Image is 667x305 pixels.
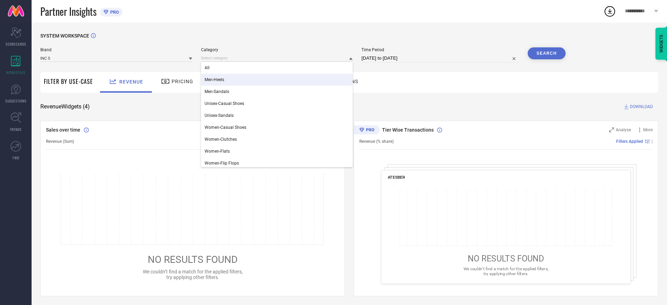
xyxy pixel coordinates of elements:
[609,127,614,132] svg: Zoom
[616,139,643,144] span: Filters Applied
[468,253,544,263] span: NO RESULTS FOUND
[201,47,353,52] span: Category
[201,157,353,169] div: Women-Flip Flops
[10,127,22,132] span: TRENDS
[205,113,234,118] span: Unisex-Sandals
[201,62,353,74] div: All
[5,98,27,104] span: SUGGESTIONS
[205,77,224,82] span: Men-Heels
[44,77,93,86] span: Filter By Use-Case
[205,125,246,130] span: Women-Casual Shoes
[205,65,209,70] span: All
[148,254,238,265] span: NO RESULTS FOUND
[201,98,353,110] div: Unisex-Casual Shoes
[361,54,519,62] input: Select time period
[201,86,353,98] div: Men-Sandals
[205,137,237,142] span: Women-Clutches
[13,155,19,160] span: FWD
[354,125,380,136] div: Premium
[201,54,353,62] input: Select category
[630,103,653,110] span: DOWNLOAD
[616,127,631,132] span: Analyse
[205,101,244,106] span: Unisex-Casual Shoes
[40,33,89,39] span: SYSTEM WORKSPACE
[201,133,353,145] div: Women-Clutches
[40,4,96,19] span: Partner Insights
[205,89,229,94] span: Men-Sandals
[201,145,353,157] div: Women-Flats
[143,269,243,280] span: We couldn’t find a match for the applied filters, try applying other filters.
[201,110,353,121] div: Unisex-Sandals
[463,266,548,276] span: We couldn’t find a match for the applied filters, try applying other filters.
[359,139,394,144] span: Revenue (% share)
[603,5,616,18] div: Open download list
[643,127,653,132] span: More
[388,175,405,180] span: ATESBER
[40,103,90,110] span: Revenue Widgets ( 4 )
[205,149,230,154] span: Women-Flats
[652,139,653,144] span: |
[528,47,566,59] button: Search
[205,161,239,166] span: Women-Flip Flops
[201,121,353,133] div: Women-Casual Shoes
[201,74,353,86] div: Men-Heels
[6,70,26,75] span: WORKSPACE
[108,9,119,15] span: PRO
[119,79,143,85] span: Revenue
[46,139,74,144] span: Revenue (Sum)
[40,47,192,52] span: Brand
[361,47,519,52] span: Time Period
[172,79,193,84] span: Pricing
[46,127,80,133] span: Sales over time
[382,127,434,133] span: Tier Wise Transactions
[6,41,26,47] span: SCORECARDS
